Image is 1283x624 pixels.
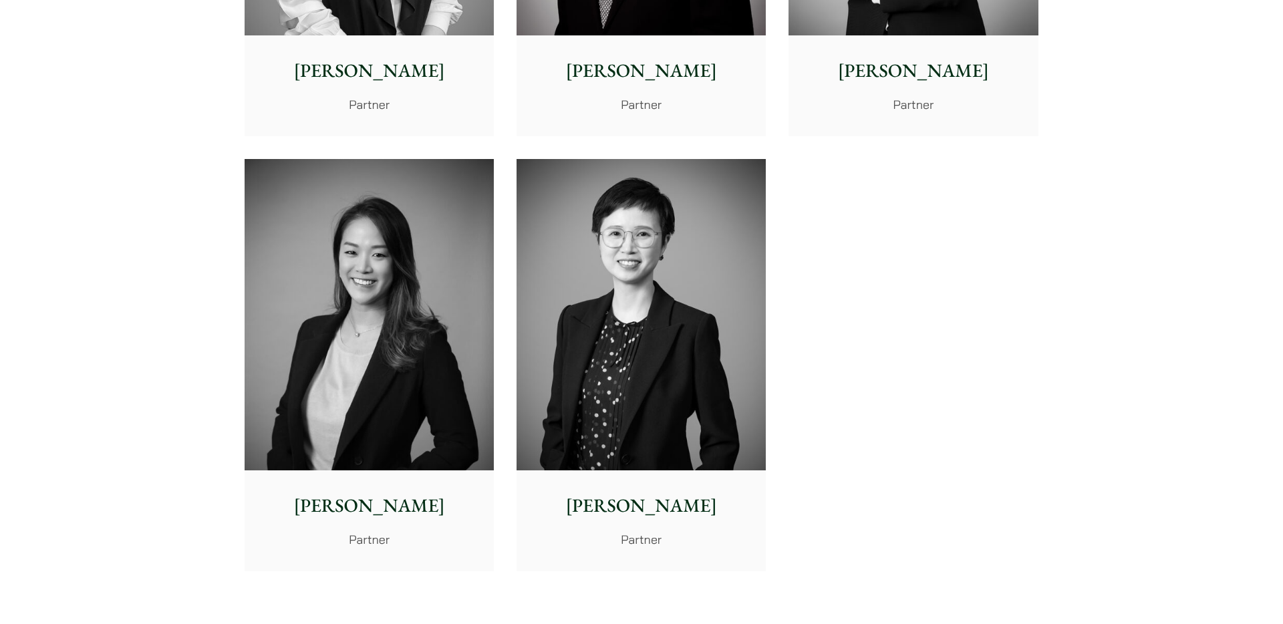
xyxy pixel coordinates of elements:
a: [PERSON_NAME] Partner [245,159,494,572]
p: Partner [799,96,1027,114]
p: Partner [527,96,755,114]
a: [PERSON_NAME] Partner [517,159,766,572]
p: [PERSON_NAME] [527,492,755,520]
p: [PERSON_NAME] [255,57,483,85]
p: Partner [527,530,755,549]
p: [PERSON_NAME] [527,57,755,85]
p: Partner [255,96,483,114]
p: Partner [255,530,483,549]
p: [PERSON_NAME] [799,57,1027,85]
p: [PERSON_NAME] [255,492,483,520]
